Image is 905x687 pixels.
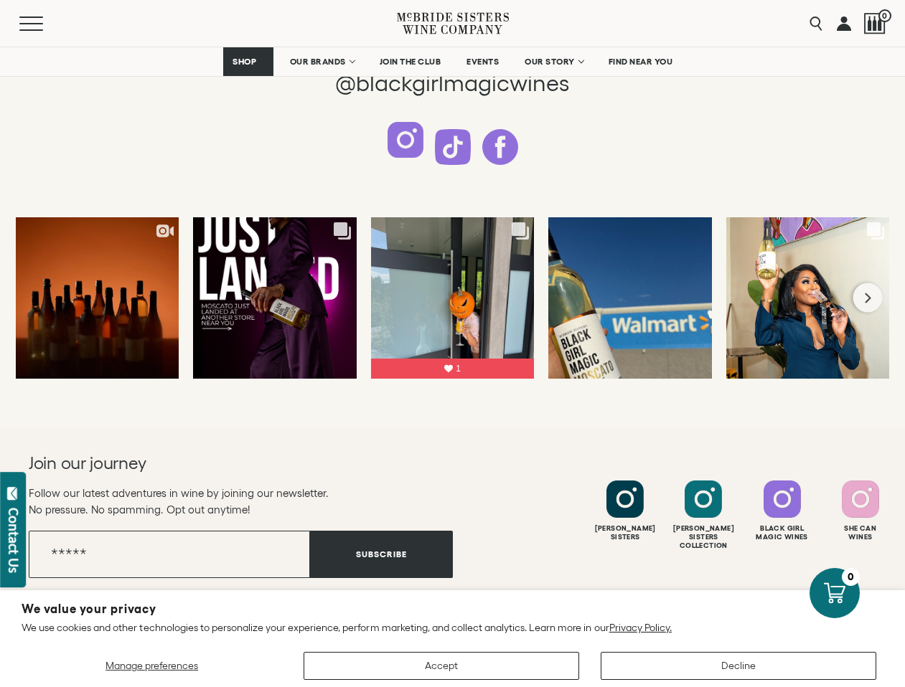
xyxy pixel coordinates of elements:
[29,452,410,475] h2: Join our journey
[823,524,898,541] div: She Can Wines
[16,217,179,379] a: 12 mystery bottles. One box. 🍷 Normally $359.89, now $149.99 for a limited t...
[601,652,876,680] button: Decline
[666,480,741,550] a: Follow McBride Sisters Collection on Instagram [PERSON_NAME] SistersCollection
[666,524,741,550] div: [PERSON_NAME] Sisters Collection
[588,524,662,541] div: [PERSON_NAME] Sisters
[19,16,71,31] button: Mobile Menu Trigger
[22,603,883,615] h2: We value your privacy
[290,57,346,67] span: OUR BRANDS
[22,621,883,634] p: We use cookies and other technologies to personalize your experience, perform marketing, and coll...
[310,531,453,578] button: Subscribe
[388,122,423,158] a: Follow us on Instagram
[548,217,711,379] a: We know exactly what’s going in our basket. 🛒✨ Black Girl Magic Moscato jus...
[380,57,441,67] span: JOIN THE CLUB
[281,47,363,76] a: OUR BRANDS
[515,47,592,76] a: OUR STORY
[878,9,891,22] span: 0
[223,47,273,76] a: SHOP
[371,217,534,379] a: October 1st Us: 🎃🍷 It's getting spooky, but your wine rack doesn't have to...
[29,485,453,518] p: Follow our latest adventures in wine by joining our newsletter. No pressure. No spamming. Opt out...
[525,57,575,67] span: OUR STORY
[842,568,860,586] div: 0
[588,480,662,541] a: Follow McBride Sisters on Instagram [PERSON_NAME]Sisters
[29,531,310,578] input: Email
[853,283,883,313] button: Next slide
[726,217,889,379] a: The group chat said “vibes” and we showed up with wine 🥂 Happy Friday! Get ...
[22,652,282,680] button: Manage preferences
[105,660,198,671] span: Manage preferences
[6,508,21,573] div: Contact Us
[304,652,579,680] button: Accept
[335,70,570,95] span: @blackgirlmagicwines
[456,362,461,375] span: 1
[599,47,683,76] a: FIND NEAR YOU
[457,47,508,76] a: EVENTS
[370,47,451,76] a: JOIN THE CLUB
[466,57,499,67] span: EVENTS
[745,524,820,541] div: Black Girl Magic Wines
[609,57,673,67] span: FIND NEAR YOU
[609,622,672,633] a: Privacy Policy.
[823,480,898,541] a: Follow SHE CAN Wines on Instagram She CanWines
[233,57,257,67] span: SHOP
[745,480,820,541] a: Follow Black Girl Magic Wines on Instagram Black GirlMagic Wines
[193,217,356,379] a: Moscato is getting even closer to home 😏 Find us in the wine aisle at your ...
